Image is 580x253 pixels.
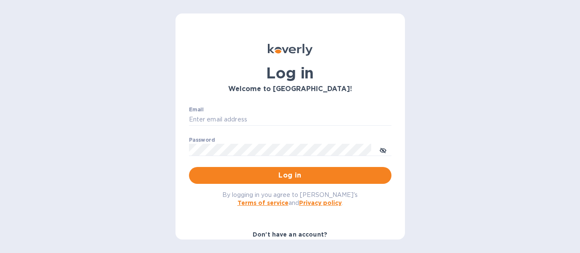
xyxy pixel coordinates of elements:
[253,231,327,238] b: Don't have an account?
[189,85,391,93] h3: Welcome to [GEOGRAPHIC_DATA]!
[189,167,391,184] button: Log in
[268,44,313,56] img: Koverly
[189,107,204,112] label: Email
[222,191,358,206] span: By logging in you agree to [PERSON_NAME]'s and .
[299,199,342,206] a: Privacy policy
[189,64,391,82] h1: Log in
[237,199,289,206] a: Terms of service
[196,170,385,180] span: Log in
[375,141,391,158] button: toggle password visibility
[189,113,391,126] input: Enter email address
[189,137,215,143] label: Password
